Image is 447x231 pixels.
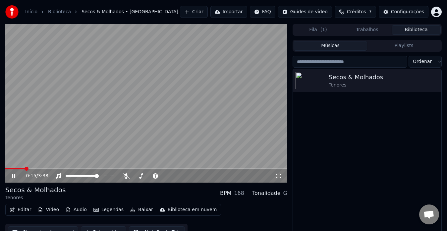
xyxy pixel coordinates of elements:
button: Legendas [91,205,126,214]
button: Créditos7 [335,6,376,18]
span: Créditos [347,9,366,15]
button: Editar [7,205,34,214]
button: Playlists [367,41,441,51]
div: G [283,189,287,197]
div: Tonalidade [252,189,281,197]
div: Configurações [391,9,424,15]
span: 3:38 [38,173,48,179]
div: Tenores [329,82,439,88]
span: ( 1 ) [320,27,327,33]
button: Configurações [379,6,428,18]
div: BPM [220,189,231,197]
img: youka [5,5,19,19]
nav: breadcrumb [25,9,178,15]
button: Fila [294,25,343,35]
div: Biblioteca em nuvem [168,206,217,213]
button: Vídeo [35,205,62,214]
span: 7 [369,9,372,15]
a: Bate-papo aberto [419,204,439,224]
span: Secos & Molhados • [GEOGRAPHIC_DATA] [82,9,178,15]
button: Biblioteca [392,25,441,35]
span: 0:15 [26,173,36,179]
div: Tenores [5,195,66,201]
a: Início [25,9,37,15]
button: Músicas [294,41,367,51]
button: Baixar [128,205,156,214]
button: Criar [180,6,208,18]
button: Importar [210,6,247,18]
button: FAQ [250,6,275,18]
button: Trabalhos [343,25,392,35]
button: Guides de vídeo [278,6,332,18]
div: / [26,173,42,179]
a: Biblioteca [48,9,71,15]
button: Áudio [63,205,89,214]
div: Secos & Molhados [5,185,66,195]
span: Ordenar [413,58,432,65]
div: Secos & Molhados [329,73,439,82]
div: 168 [234,189,244,197]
